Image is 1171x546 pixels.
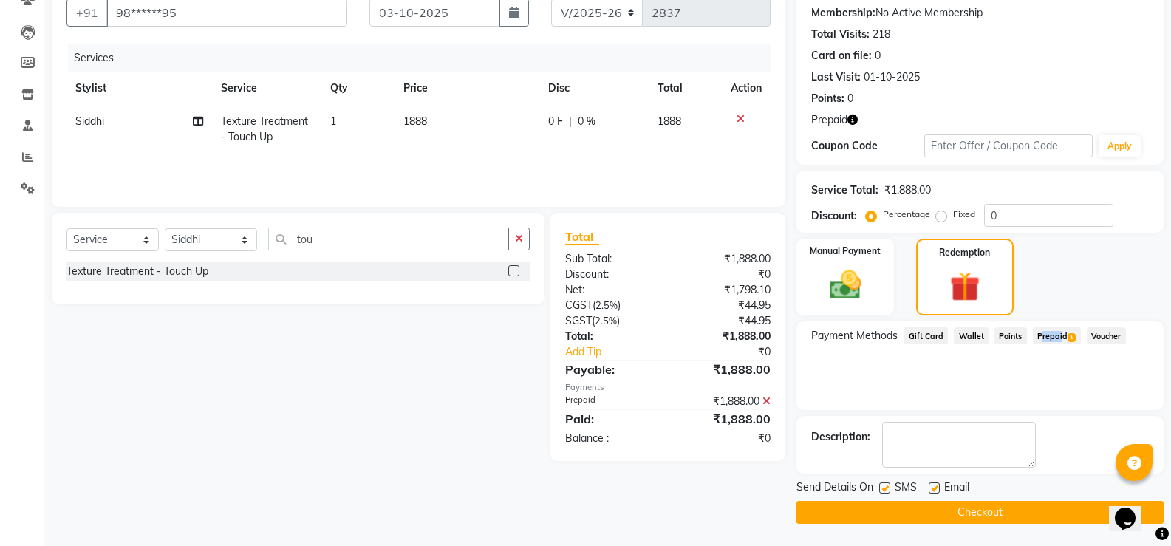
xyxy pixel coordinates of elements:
span: Total [565,229,599,245]
div: ₹44.95 [668,313,782,329]
span: 0 F [548,114,563,129]
div: Points: [811,91,844,106]
button: Apply [1099,135,1141,157]
div: ₹1,888.00 [668,410,782,428]
th: Price [395,72,540,105]
label: Manual Payment [810,245,881,258]
span: 1888 [658,115,681,128]
span: Email [944,480,969,498]
img: _cash.svg [820,267,871,303]
th: Qty [321,72,395,105]
div: Payments [565,381,771,394]
span: SMS [895,480,917,498]
div: ₹0 [687,344,782,360]
span: | [569,114,572,129]
span: 0 % [578,114,595,129]
div: Payable: [554,361,668,378]
th: Service [212,72,321,105]
div: 0 [875,48,881,64]
span: Prepaid [1033,327,1081,344]
button: Checkout [796,501,1164,524]
input: Search or Scan [268,228,509,250]
label: Redemption [939,246,990,259]
div: ₹0 [668,431,782,446]
div: Card on file: [811,48,872,64]
div: Total Visits: [811,27,870,42]
div: 0 [847,91,853,106]
span: Send Details On [796,480,873,498]
div: ₹1,888.00 [668,329,782,344]
div: Services [68,44,782,72]
div: ( ) [554,313,668,329]
th: Disc [539,72,649,105]
div: ₹1,888.00 [668,251,782,267]
div: ₹1,888.00 [668,361,782,378]
div: Sub Total: [554,251,668,267]
div: Discount: [554,267,668,282]
div: Paid: [554,410,668,428]
div: 01-10-2025 [864,69,920,85]
div: Balance : [554,431,668,446]
div: Description: [811,429,870,445]
span: 2.5% [595,299,618,311]
span: 1888 [403,115,427,128]
div: Discount: [811,208,857,224]
div: Total: [554,329,668,344]
div: Prepaid [554,394,668,409]
a: Add Tip [554,344,687,360]
span: CGST [565,298,593,312]
span: SGST [565,314,592,327]
div: Service Total: [811,182,878,198]
iframe: chat widget [1109,487,1156,531]
div: Coupon Code [811,138,924,154]
label: Percentage [883,208,930,221]
span: Payment Methods [811,328,898,344]
div: 218 [873,27,890,42]
span: 1 [330,115,336,128]
span: Texture Treatment - Touch Up [221,115,308,143]
div: ₹0 [668,267,782,282]
span: Points [994,327,1027,344]
input: Enter Offer / Coupon Code [924,134,1093,157]
div: No Active Membership [811,5,1149,21]
th: Action [722,72,771,105]
label: Fixed [953,208,975,221]
div: ₹44.95 [668,298,782,313]
th: Stylist [66,72,212,105]
span: Prepaid [811,112,847,128]
div: ₹1,888.00 [668,394,782,409]
div: Last Visit: [811,69,861,85]
span: Gift Card [904,327,948,344]
div: Net: [554,282,668,298]
span: Voucher [1087,327,1126,344]
div: Membership: [811,5,875,21]
div: ₹1,798.10 [668,282,782,298]
div: ( ) [554,298,668,313]
div: ₹1,888.00 [884,182,931,198]
img: _gift.svg [940,268,989,305]
span: 2.5% [595,315,617,327]
span: 1 [1068,333,1076,342]
th: Total [649,72,722,105]
span: Wallet [954,327,989,344]
div: Texture Treatment - Touch Up [66,264,208,279]
span: Siddhi [75,115,104,128]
